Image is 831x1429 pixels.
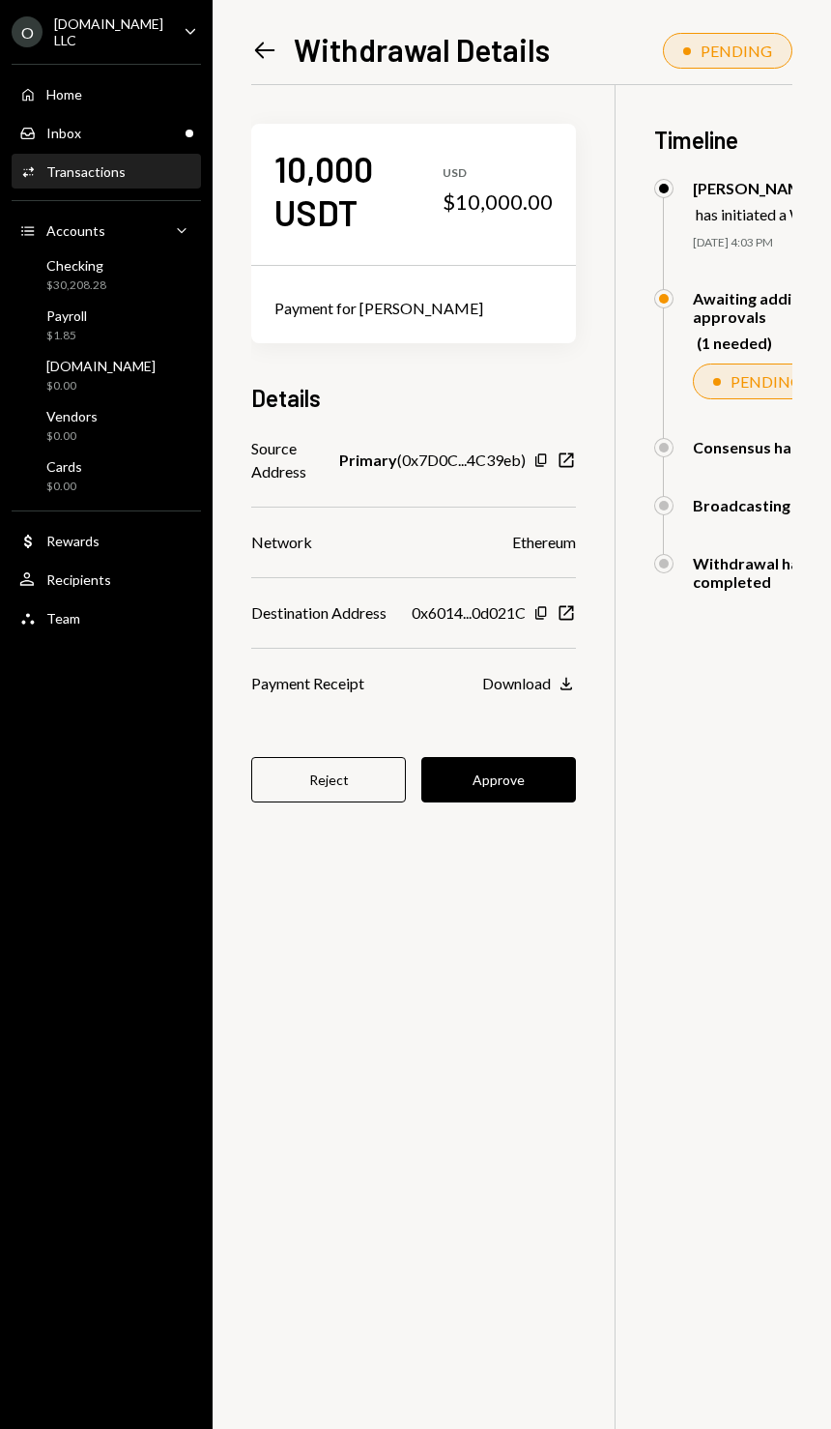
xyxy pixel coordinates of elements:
div: Source Address [251,437,316,483]
div: Checking [46,257,106,274]
div: $10,000.00 [443,189,553,216]
a: Home [12,76,201,111]
div: $30,208.28 [46,277,106,294]
button: Approve [421,757,576,802]
div: PENDING [731,372,802,391]
a: Checking$30,208.28 [12,251,201,298]
a: Team [12,600,201,635]
a: [DOMAIN_NAME]$0.00 [12,352,201,398]
div: Ethereum [512,531,576,554]
div: $1.85 [46,328,87,344]
div: Rewards [46,533,100,549]
div: USD [443,165,553,182]
div: Cards [46,458,82,475]
div: $0.00 [46,479,82,495]
div: Team [46,610,80,627]
a: Cards$0.00 [12,452,201,499]
div: ( 0x7D0C...4C39eb ) [339,449,526,472]
a: Payroll$1.85 [12,302,201,348]
div: Payment Receipt [251,672,364,695]
div: 0x6014...0d021C [412,601,526,625]
div: O [12,16,43,47]
button: Download [482,674,576,695]
div: Payment for [PERSON_NAME] [274,297,553,320]
div: 10,000 USDT [274,147,443,234]
h1: Withdrawal Details [294,30,550,69]
div: Recipients [46,571,111,588]
div: [DOMAIN_NAME] LLC [54,15,168,48]
div: PENDING [701,42,772,60]
a: Vendors$0.00 [12,402,201,449]
div: [DOMAIN_NAME] [46,358,156,374]
h3: Details [251,382,321,414]
div: Download [482,674,551,692]
b: Primary [339,449,397,472]
div: Payroll [46,307,87,324]
div: $0.00 [46,428,98,445]
div: $0.00 [46,378,156,394]
div: Home [46,86,82,102]
div: Vendors [46,408,98,424]
div: Transactions [46,163,126,180]
div: Inbox [46,125,81,141]
a: Transactions [12,154,201,189]
a: Inbox [12,115,201,150]
div: Accounts [46,222,105,239]
div: Network [251,531,312,554]
a: Rewards [12,523,201,558]
a: Recipients [12,562,201,597]
a: Accounts [12,213,201,248]
div: Broadcasting [693,496,790,514]
div: Destination Address [251,601,387,625]
button: Reject [251,757,406,802]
